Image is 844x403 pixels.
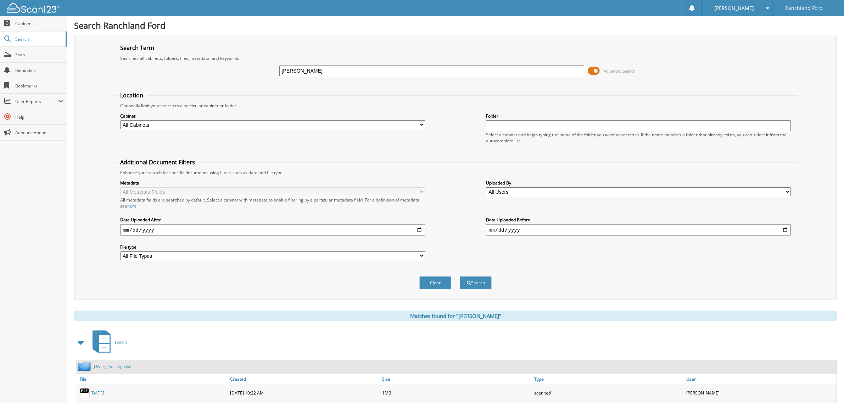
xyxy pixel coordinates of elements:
[120,113,425,119] label: Cabinet
[15,36,62,42] span: Search
[120,180,425,186] label: Metadata
[486,132,791,144] div: Select a cabinet and begin typing the name of the folder you want to search in. If the name match...
[228,374,380,384] a: Created
[117,91,147,99] legend: Location
[117,55,795,61] div: Searches all cabinets, folders, files, metadata, and keywords
[380,386,532,400] div: 1MB
[7,3,60,13] img: scan123-logo-white.svg
[115,339,128,345] span: PARTS
[127,203,136,209] a: here
[74,311,837,321] div: Matches found for "[PERSON_NAME]"
[15,114,63,120] span: Help
[15,130,63,136] span: Announcements
[15,83,63,89] span: Bookmarks
[486,217,791,223] label: Date Uploaded Before
[486,224,791,235] input: end
[90,390,104,396] a: [DATE]
[120,224,425,235] input: start
[532,386,684,400] div: scanned
[380,374,532,384] a: Size
[486,180,791,186] label: Uploaded By
[88,328,128,356] a: PARTS
[117,158,199,166] legend: Additional Document Filters
[714,6,754,10] span: [PERSON_NAME]
[120,197,425,209] div: All metadata fields are searched by default. Select a cabinet with metadata to enable filtering b...
[228,386,380,400] div: [DATE] 10:22 AM
[486,113,791,119] label: Folder
[120,217,425,223] label: Date Uploaded After
[684,374,837,384] a: User
[117,170,795,176] div: Enhance your search for specific documents using filters such as date and file type.
[93,363,133,369] a: [DATE] Packing Lists
[74,19,837,31] h1: Search Ranchland Ford
[460,276,492,289] button: Search
[76,374,228,384] a: File
[15,67,63,73] span: Reminders
[15,21,63,27] span: Cabinets
[117,103,795,109] div: Optionally limit your search to a particular cabinet or folder
[78,362,93,371] img: folder2.png
[120,244,425,250] label: File type
[684,386,837,400] div: [PERSON_NAME]
[15,98,58,104] span: User Reports
[117,44,158,52] legend: Search Term
[80,387,90,398] img: PDF.png
[15,52,63,58] span: Scan
[532,374,684,384] a: Type
[604,68,635,74] span: Advanced Search
[419,276,451,289] button: Clear
[785,6,823,10] span: Ranchland Ford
